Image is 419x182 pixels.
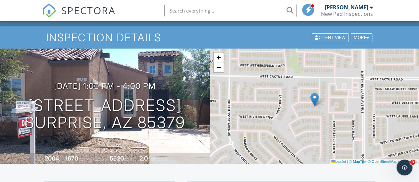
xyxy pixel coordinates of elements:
[325,4,368,11] div: [PERSON_NAME]
[54,82,156,91] h3: [DATE] 1:00 pm - 4:00 pm
[216,63,221,71] span: −
[368,160,417,164] a: © OpenStreetMap contributors
[312,33,348,42] div: Client View
[349,160,367,164] a: © MapTiler
[25,97,185,132] h1: [STREET_ADDRESS] Surprise, AZ 85379
[139,155,148,162] div: 2.0
[95,157,109,162] span: Lot Size
[42,9,116,23] a: SPECTORA
[65,155,78,162] div: 1670
[125,157,133,162] span: sq.ft.
[331,160,346,164] a: Leaflet
[321,11,373,17] div: New Pad Inspections
[347,160,348,164] span: |
[396,160,412,175] iframe: Intercom live chat
[36,157,44,162] span: Built
[110,155,124,162] div: 5520
[45,155,59,162] div: 2004
[351,33,372,42] div: More
[149,157,168,162] span: bathrooms
[214,53,224,62] a: Zoom in
[79,157,88,162] span: sq. ft.
[42,3,57,18] img: The Best Home Inspection Software - Spectora
[311,35,350,40] a: Client View
[214,62,224,72] a: Zoom out
[216,53,221,61] span: +
[410,160,415,165] span: 3
[46,32,373,43] h1: Inspection Details
[61,3,116,17] span: SPECTORA
[164,4,297,17] input: Search everything...
[310,93,319,106] img: Marker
